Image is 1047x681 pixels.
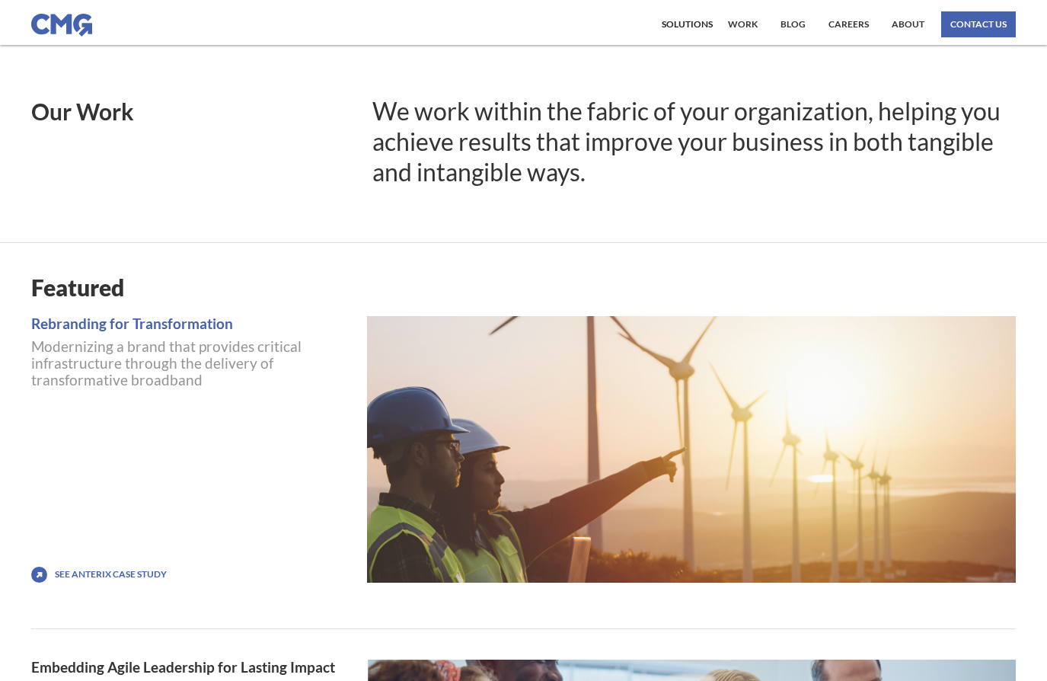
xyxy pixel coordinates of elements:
a: See Anterix Case Study [55,569,167,580]
a: Embedding Agile Leadership for Lasting Impact [31,660,356,674]
div: contact us [950,20,1007,29]
a: work [724,11,761,37]
div: Solutions [662,20,713,29]
a: Careers [825,11,873,37]
img: CMG logo in blue. [31,14,92,37]
h1: Featured [31,273,1016,301]
a: About [888,11,928,37]
a: Blog [777,11,809,37]
h1: We work within the fabric of your organization, helping you achieve results that improve your bus... [372,96,1015,187]
p: Modernizing a brand that provides critical infrastructure through the delivery of transformative ... [31,338,352,388]
a: Rebranding for Transformation [31,316,352,331]
img: icon with arrow pointing up and to the right. [31,567,47,583]
h1: Our Work [31,100,353,123]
